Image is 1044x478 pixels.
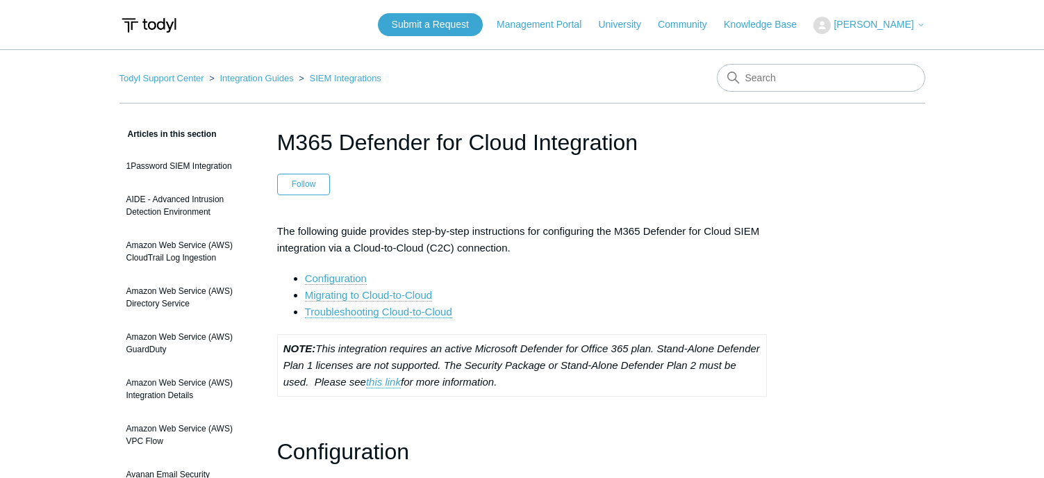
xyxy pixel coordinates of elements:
a: Migrating to Cloud-to-Cloud [305,289,432,302]
a: Amazon Web Service (AWS) VPC Flow [119,415,256,454]
span: [PERSON_NAME] [834,19,913,30]
a: Troubleshooting Cloud-to-Cloud [305,306,452,318]
a: Knowledge Base [724,17,811,32]
a: this link [366,376,401,388]
li: Todyl Support Center [119,73,207,83]
img: Todyl Support Center Help Center home page [119,13,179,38]
a: Todyl Support Center [119,73,204,83]
h1: Configuration [277,434,768,470]
a: University [598,17,654,32]
a: Integration Guides [219,73,293,83]
a: Management Portal [497,17,595,32]
li: Integration Guides [206,73,296,83]
a: Submit a Request [378,13,483,36]
span: Articles in this section [119,129,217,139]
button: Follow Article [277,174,331,195]
a: Amazon Web Service (AWS) GuardDuty [119,324,256,363]
a: Amazon Web Service (AWS) Directory Service [119,278,256,317]
a: Amazon Web Service (AWS) CloudTrail Log Ingestion [119,232,256,271]
a: Community [658,17,721,32]
a: Amazon Web Service (AWS) Integration Details [119,370,256,409]
a: Configuration [305,272,367,285]
input: Search [717,64,925,92]
button: [PERSON_NAME] [813,17,925,34]
a: 1Password SIEM Integration [119,153,256,179]
a: SIEM Integrations [310,73,381,83]
strong: NOTE: [283,343,316,354]
p: The following guide provides step-by-step instructions for configuring the M365 Defender for Clou... [277,223,768,256]
a: AIDE - Advanced Intrusion Detection Environment [119,186,256,225]
h1: M365 Defender for Cloud Integration [277,126,768,159]
em: This integration requires an active Microsoft Defender for Office 365 plan. Stand-Alone Defender ... [283,343,760,388]
li: SIEM Integrations [296,73,381,83]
